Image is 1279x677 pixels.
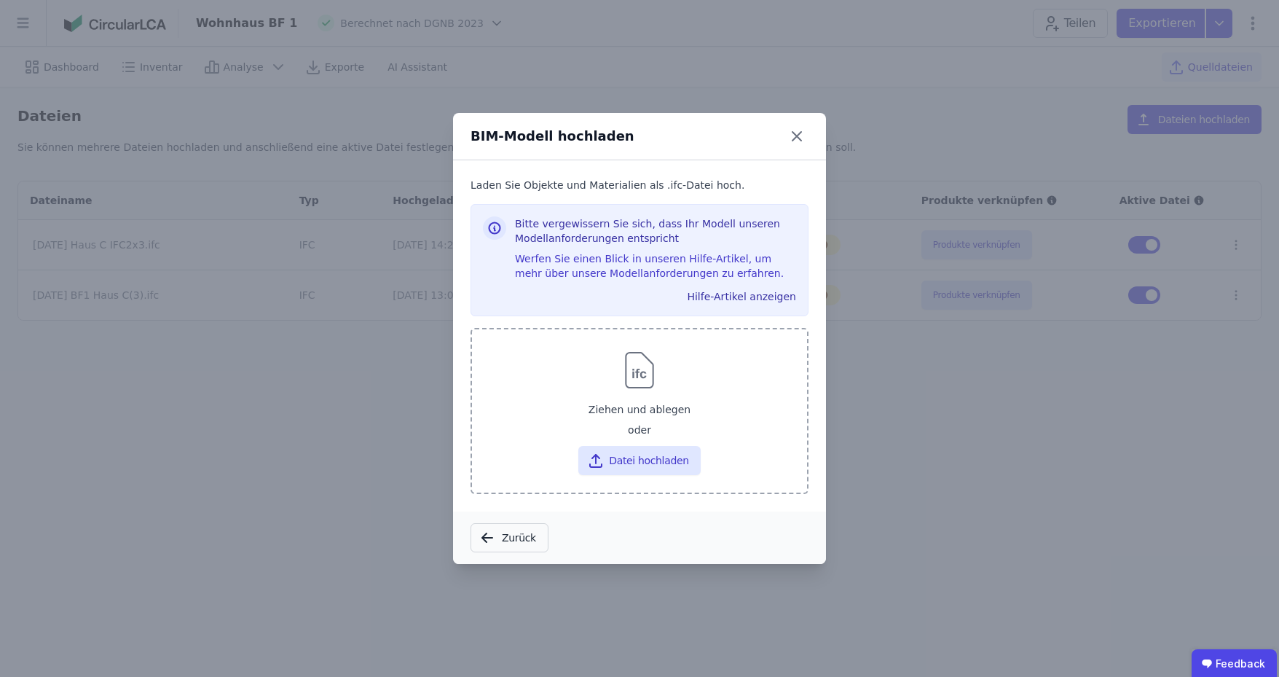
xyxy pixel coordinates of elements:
img: svg%3e [616,347,663,394]
div: Ziehen und ablegen [484,396,795,423]
h3: Bitte vergewissern Sie sich, dass Ihr Modell unseren Modellanforderungen entspricht [515,216,796,251]
div: Laden Sie Objekte und Materialien als .ifc-Datei hoch. [471,178,808,204]
div: oder [484,423,795,440]
button: Hilfe-Artikel anzeigen [681,285,802,308]
div: BIM-Modell hochladen [471,126,634,146]
button: Datei hochladen [578,446,700,475]
div: Werfen Sie einen Blick in unseren Hilfe-Artikel, um mehr über unsere Modellanforderungen zu erfah... [515,251,796,286]
button: Zurück [471,523,548,552]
